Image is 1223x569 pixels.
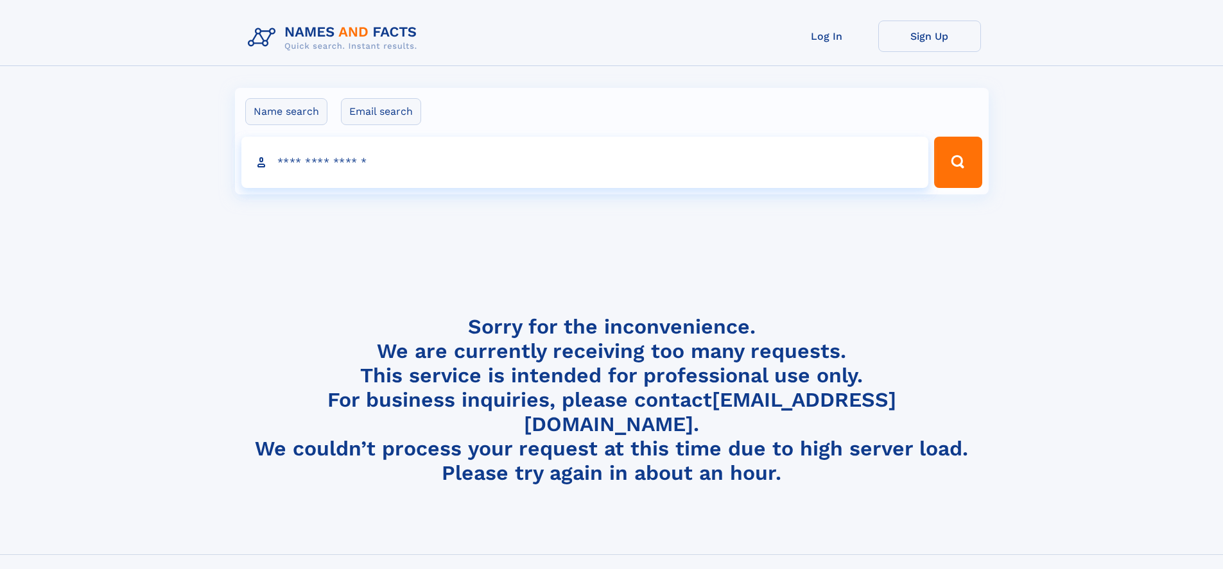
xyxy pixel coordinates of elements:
[245,98,327,125] label: Name search
[243,21,428,55] img: Logo Names and Facts
[243,314,981,486] h4: Sorry for the inconvenience. We are currently receiving too many requests. This service is intend...
[776,21,878,52] a: Log In
[241,137,929,188] input: search input
[878,21,981,52] a: Sign Up
[934,137,982,188] button: Search Button
[524,387,896,436] a: [EMAIL_ADDRESS][DOMAIN_NAME]
[341,98,421,125] label: Email search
